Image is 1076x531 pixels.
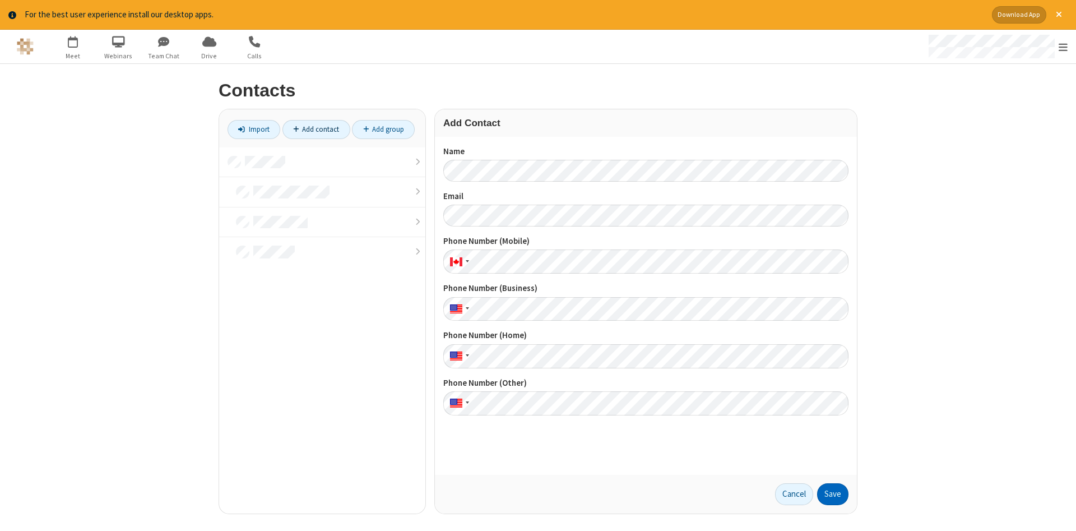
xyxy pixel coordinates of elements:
[443,118,848,128] h3: Add Contact
[219,81,857,100] h2: Contacts
[918,30,1076,63] div: Open menu
[443,329,848,342] label: Phone Number (Home)
[775,483,813,506] a: Cancel
[443,190,848,203] label: Email
[992,6,1046,24] button: Download App
[443,377,848,390] label: Phone Number (Other)
[143,51,185,61] span: Team Chat
[25,8,984,21] div: For the best user experience install our desktop apps.
[1050,6,1068,24] button: Close alert
[443,250,472,274] div: Canada: + 1
[234,51,276,61] span: Calls
[443,282,848,295] label: Phone Number (Business)
[188,51,230,61] span: Drive
[443,344,472,368] div: United States: + 1
[352,120,415,139] a: Add group
[52,51,94,61] span: Meet
[443,391,472,415] div: United States: + 1
[282,120,350,139] a: Add contact
[4,30,46,63] button: Logo
[98,51,140,61] span: Webinars
[443,235,848,248] label: Phone Number (Mobile)
[443,145,848,158] label: Name
[228,120,280,139] a: Import
[817,483,848,506] button: Save
[443,297,472,321] div: United States: + 1
[17,38,34,55] img: QA Selenium DO NOT DELETE OR CHANGE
